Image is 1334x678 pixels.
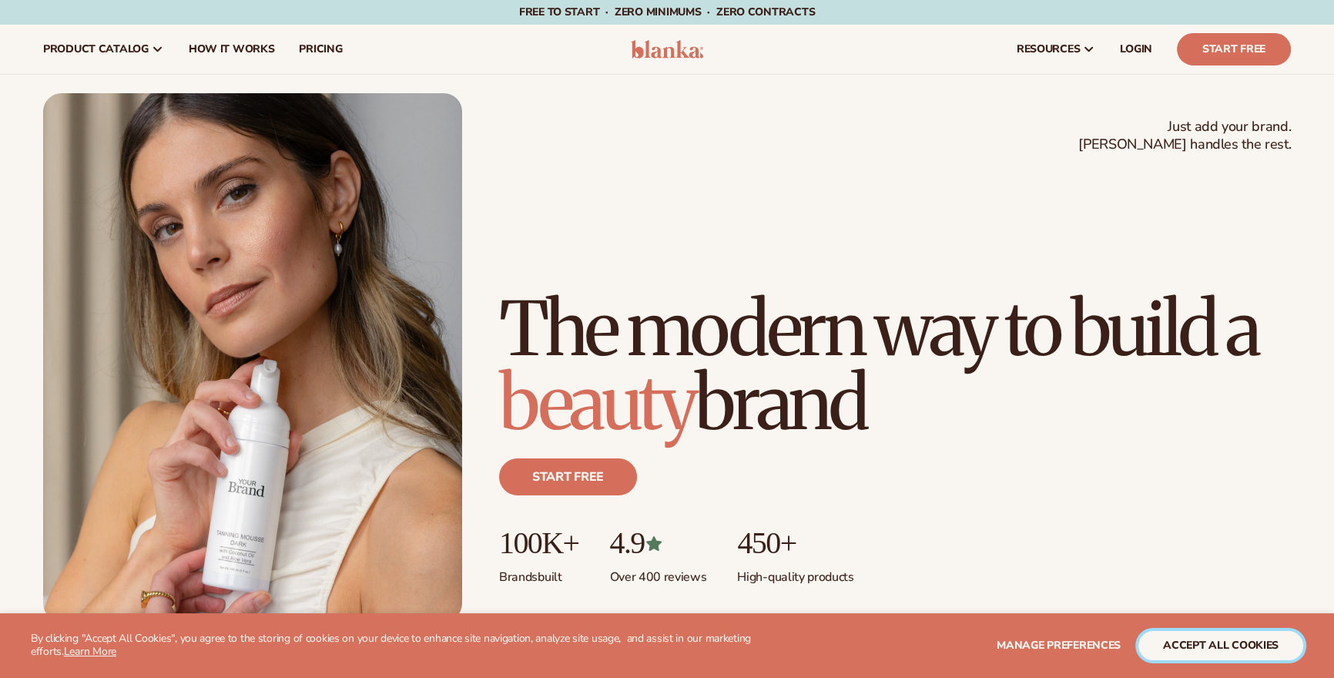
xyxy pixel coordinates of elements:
span: resources [1017,43,1080,55]
a: Start free [499,458,637,495]
span: product catalog [43,43,149,55]
span: pricing [299,43,342,55]
a: product catalog [31,25,176,74]
a: Learn More [64,644,116,659]
p: 100K+ [499,526,578,560]
a: LOGIN [1108,25,1165,74]
span: beauty [499,357,695,449]
p: By clicking "Accept All Cookies", you agree to the storing of cookies on your device to enhance s... [31,633,793,659]
span: Just add your brand. [PERSON_NAME] handles the rest. [1078,118,1291,154]
img: logo [631,40,704,59]
a: pricing [287,25,354,74]
h1: The modern way to build a brand [499,292,1291,440]
span: LOGIN [1120,43,1152,55]
img: Female holding tanning mousse. [43,93,462,622]
p: High-quality products [737,560,853,586]
button: Manage preferences [997,631,1121,660]
p: Over 400 reviews [609,560,706,586]
p: 4.9 [609,526,706,560]
span: Free to start · ZERO minimums · ZERO contracts [519,5,815,19]
p: 450+ [737,526,853,560]
a: How It Works [176,25,287,74]
p: Brands built [499,560,578,586]
a: resources [1004,25,1108,74]
button: accept all cookies [1138,631,1303,660]
a: Start Free [1177,33,1291,65]
span: How It Works [189,43,275,55]
span: Manage preferences [997,638,1121,653]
